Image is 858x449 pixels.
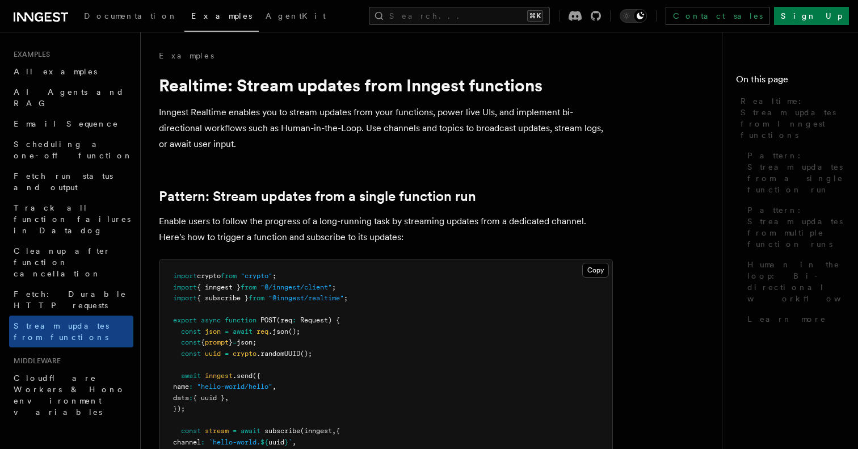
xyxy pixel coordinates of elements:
span: (); [288,328,300,335]
span: AgentKit [266,11,326,20]
span: "@inngest/realtime" [268,294,344,302]
a: Cloudflare Workers & Hono environment variables [9,368,133,422]
span: AI Agents and RAG [14,87,124,108]
a: Track all function failures in Datadog [9,198,133,241]
a: Human in the loop: Bi-directional workflows [743,254,844,309]
span: Request [300,316,328,324]
span: export [173,316,197,324]
span: , [292,438,296,446]
a: Examples [184,3,259,32]
span: Pattern: Stream updates from multiple function runs [747,204,844,250]
span: name [173,383,189,391]
span: Learn more [747,313,826,325]
span: } [284,438,288,446]
span: Cleanup after function cancellation [14,246,111,278]
button: Search...⌘K [369,7,550,25]
a: Cleanup after function cancellation [9,241,133,284]
span: uuid [205,350,221,358]
span: : [292,316,296,324]
span: import [173,294,197,302]
span: { inngest } [197,283,241,291]
span: (); [300,350,312,358]
span: .randomUUID [256,350,300,358]
span: { subscribe } [197,294,249,302]
span: import [173,272,197,280]
a: Fetch run status and output [9,166,133,198]
span: , [332,427,336,435]
a: Realtime: Stream updates from Inngest functions [736,91,844,145]
a: All examples [9,61,133,82]
span: prompt [205,338,229,346]
a: Fetch: Durable HTTP requests [9,284,133,316]
span: { [201,338,205,346]
p: Inngest Realtime enables you to stream updates from your functions, power live UIs, and implement... [159,104,613,152]
span: await [233,328,253,335]
span: , [272,383,276,391]
a: Contact sales [666,7,769,25]
a: Pattern: Stream updates from a single function run [159,188,476,204]
span: : [189,383,193,391]
span: const [181,350,201,358]
span: .send [233,372,253,380]
a: Pattern: Stream updates from a single function run [743,145,844,200]
span: All examples [14,67,97,76]
span: crypto [233,350,256,358]
kbd: ⌘K [527,10,543,22]
span: ${ [260,438,268,446]
span: ; [272,272,276,280]
span: await [181,372,201,380]
span: await [241,427,260,435]
a: Scheduling a one-off function [9,134,133,166]
span: json [205,328,221,335]
span: "crypto" [241,272,272,280]
span: : [201,438,205,446]
span: POST [260,316,276,324]
span: (inngest [300,427,332,435]
span: Stream updates from functions [14,321,109,342]
span: function [225,316,256,324]
a: Documentation [77,3,184,31]
span: { [336,427,340,435]
a: Stream updates from functions [9,316,133,347]
span: }); [173,405,185,413]
a: Email Sequence [9,114,133,134]
span: ({ [253,372,260,380]
span: crypto [197,272,221,280]
span: (req [276,316,292,324]
span: Examples [191,11,252,20]
span: subscribe [264,427,300,435]
span: "@/inngest/client" [260,283,332,291]
span: .json [268,328,288,335]
span: from [241,283,256,291]
span: Cloudflare Workers & Hono environment variables [14,374,125,417]
a: AgentKit [259,3,333,31]
span: channel [173,438,201,446]
span: ; [332,283,336,291]
span: uuid [268,438,284,446]
span: const [181,328,201,335]
span: Track all function failures in Datadog [14,203,131,235]
span: import [173,283,197,291]
button: Toggle dark mode [620,9,647,23]
span: ; [344,294,348,302]
h1: Realtime: Stream updates from Inngest functions [159,75,613,95]
span: { uuid } [193,394,225,402]
span: Middleware [9,356,61,366]
a: Pattern: Stream updates from multiple function runs [743,200,844,254]
p: Enable users to follow the progress of a long-running task by streaming updates from a dedicated ... [159,213,613,245]
span: Realtime: Stream updates from Inngest functions [741,95,844,141]
span: "hello-world/hello" [197,383,272,391]
h4: On this page [736,73,844,91]
span: ) { [328,316,340,324]
span: , [225,394,229,402]
span: const [181,338,201,346]
span: async [201,316,221,324]
a: Learn more [743,309,844,329]
span: ` [288,438,292,446]
a: AI Agents and RAG [9,82,133,114]
button: Copy [582,263,609,278]
a: Sign Up [774,7,849,25]
span: Scheduling a one-off function [14,140,133,160]
span: } [229,338,233,346]
span: `hello-world. [209,438,260,446]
